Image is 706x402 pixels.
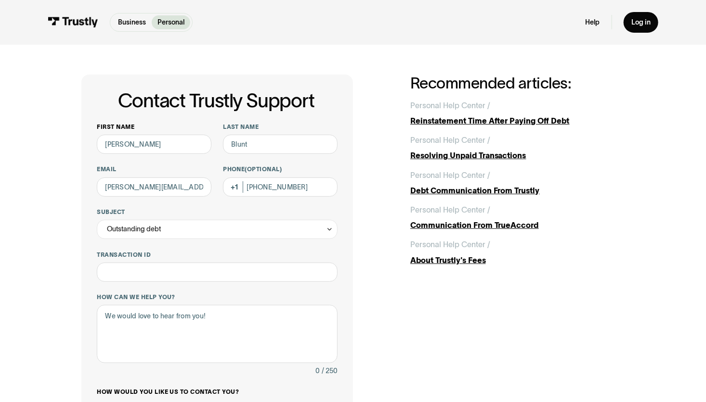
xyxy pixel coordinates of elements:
a: Log in [624,12,658,32]
a: Help [586,18,600,26]
a: Personal [152,15,190,29]
div: Log in [631,18,651,26]
div: Personal Help Center / [410,204,490,215]
a: Personal Help Center /Communication From TrueAccord [410,204,625,231]
div: Outstanding debt [97,220,337,239]
h2: Recommended articles: [410,75,625,91]
label: How would you like us to contact you? [97,388,337,396]
span: (Optional) [245,166,282,172]
a: Personal Help Center /Debt Communication From Trustly [410,169,625,196]
label: Transaction ID [97,251,337,259]
a: Personal Help Center /Reinstatement Time After Paying Off Debt [410,100,625,126]
div: Communication From TrueAccord [410,219,625,231]
a: Personal Help Center /Resolving Unpaid Transactions [410,134,625,161]
div: Debt Communication From Trustly [410,185,625,196]
img: Trustly Logo [48,17,98,27]
div: Personal Help Center / [410,169,490,181]
a: Personal Help Center /About Trustly's Fees [410,239,625,265]
label: Email [97,165,211,173]
div: Personal Help Center / [410,239,490,250]
div: / 250 [322,365,338,377]
div: About Trustly's Fees [410,254,625,266]
div: 0 [315,365,320,377]
p: Business [118,17,146,27]
div: Reinstatement Time After Paying Off Debt [410,115,625,126]
input: Howard [223,135,338,154]
label: Last name [223,123,338,131]
div: Personal Help Center / [410,134,490,146]
input: Alex [97,135,211,154]
div: Personal Help Center / [410,100,490,111]
label: How can we help you? [97,293,337,301]
p: Personal [157,17,184,27]
input: alex@mail.com [97,177,211,197]
div: Resolving Unpaid Transactions [410,150,625,161]
input: (555) 555-5555 [223,177,338,197]
label: Phone [223,165,338,173]
div: Outstanding debt [107,223,161,235]
label: First name [97,123,211,131]
label: Subject [97,208,337,216]
a: Business [112,15,152,29]
h1: Contact Trustly Support [95,90,337,111]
